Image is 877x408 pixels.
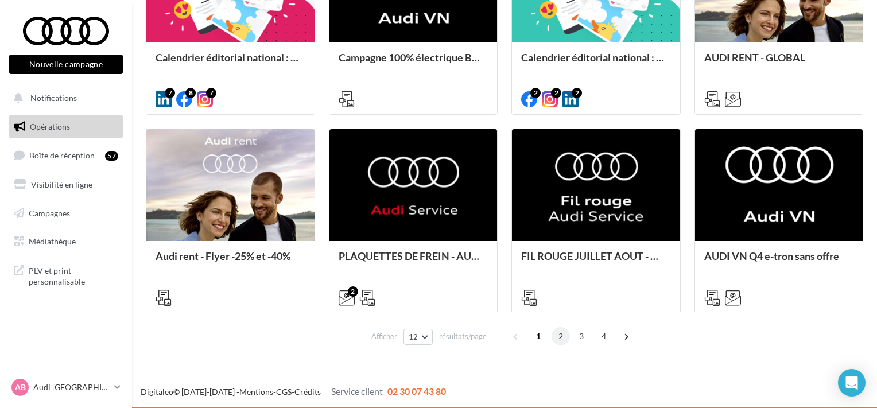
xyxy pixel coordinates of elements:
div: 57 [105,151,118,161]
span: Boîte de réception [29,150,95,160]
span: résultats/page [439,331,487,342]
div: 2 [348,286,358,297]
a: Digitaleo [141,387,173,397]
span: 4 [595,327,613,345]
div: Open Intercom Messenger [838,369,866,397]
div: FIL ROUGE JUILLET AOUT - AUDI SERVICE [521,250,671,273]
a: Visibilité en ligne [7,173,125,197]
p: Audi [GEOGRAPHIC_DATA] [33,382,110,393]
div: 2 [572,88,582,98]
span: 12 [409,332,418,341]
div: AUDI RENT - GLOBAL [704,52,854,75]
span: Médiathèque [29,236,76,246]
a: PLV et print personnalisable [7,258,125,292]
span: 1 [529,327,548,345]
div: 7 [165,88,175,98]
div: Calendrier éditorial national : semaine du 28.07 au 03.08 [521,52,671,75]
span: Visibilité en ligne [31,180,92,189]
div: 7 [206,88,216,98]
span: Notifications [30,93,77,103]
span: 3 [572,327,591,345]
div: 2 [530,88,541,98]
div: 8 [185,88,196,98]
div: PLAQUETTES DE FREIN - AUDI SERVICE [339,250,488,273]
a: Opérations [7,115,125,139]
div: 2 [551,88,561,98]
a: Crédits [294,387,321,397]
span: 2 [552,327,570,345]
div: AUDI VN Q4 e-tron sans offre [704,250,854,273]
a: Boîte de réception57 [7,143,125,168]
span: 02 30 07 43 80 [387,386,446,397]
span: Service client [331,386,383,397]
button: Notifications [7,86,121,110]
button: 12 [403,329,433,345]
span: AB [15,382,26,393]
a: Campagnes [7,201,125,226]
a: Médiathèque [7,230,125,254]
span: © [DATE]-[DATE] - - - [141,387,446,397]
span: Afficher [371,331,397,342]
a: Mentions [239,387,273,397]
a: CGS [276,387,292,397]
div: Campagne 100% électrique BEV Septembre [339,52,488,75]
span: Opérations [30,122,70,131]
div: Calendrier éditorial national : semaines du 04.08 au 25.08 [156,52,305,75]
span: Campagnes [29,208,70,217]
span: PLV et print personnalisable [29,263,118,287]
button: Nouvelle campagne [9,55,123,74]
div: Audi rent - Flyer -25% et -40% [156,250,305,273]
a: AB Audi [GEOGRAPHIC_DATA] [9,376,123,398]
